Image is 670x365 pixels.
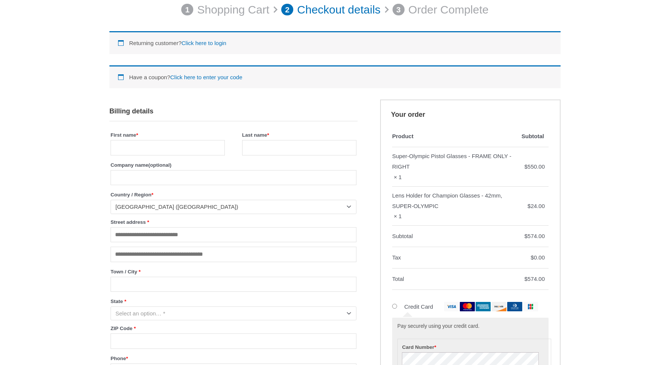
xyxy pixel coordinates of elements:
[394,172,402,182] strong: × 1
[111,306,356,320] span: State
[392,151,518,172] div: Super-Olympic Pistol Glasses - FRAME ONLY - RIGHT
[392,126,521,147] th: Product
[181,4,193,16] span: 1
[392,268,521,290] th: Total
[182,40,226,46] a: Click here to login
[392,247,521,268] th: Tax
[115,310,165,317] span: Select an option… *
[111,296,356,306] label: State
[109,100,358,121] h3: Billing details
[531,254,545,261] bdi: 0.00
[109,65,561,88] div: Have a coupon?
[109,31,561,54] div: Returning customer?
[281,4,293,16] span: 2
[392,226,521,247] th: Subtotal
[524,233,545,239] bdi: 574.00
[524,163,545,170] bdi: 550.00
[115,203,345,211] span: United States (US)
[460,302,475,311] img: mastercard
[524,276,545,282] bdi: 574.00
[394,211,402,222] strong: × 1
[402,342,546,352] label: Card Number
[528,203,545,209] bdi: 24.00
[111,190,356,200] label: Country / Region
[521,126,549,147] th: Subtotal
[111,217,356,227] label: Street address
[523,302,538,311] img: jcb
[392,190,518,211] div: Lens Holder for Champion Glasses - 42mm, SUPER-OLYMPIC
[242,130,356,140] label: Last name
[111,323,356,333] label: ZIP Code
[149,162,171,168] span: (optional)
[111,353,356,363] label: Phone
[111,130,225,140] label: First name
[444,302,459,311] img: visa
[524,163,528,170] span: $
[524,276,528,282] span: $
[476,302,491,311] img: amex
[111,200,356,214] span: Country / Region
[491,302,506,311] img: discover
[531,254,534,261] span: $
[528,203,531,209] span: $
[507,302,522,311] img: dinersclub
[397,323,543,330] p: Pay securely using your credit card.
[380,100,561,126] h3: Your order
[170,74,243,80] a: Enter your coupon code
[111,160,356,170] label: Company name
[111,267,356,277] label: Town / City
[404,303,538,310] label: Credit Card
[524,233,528,239] span: $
